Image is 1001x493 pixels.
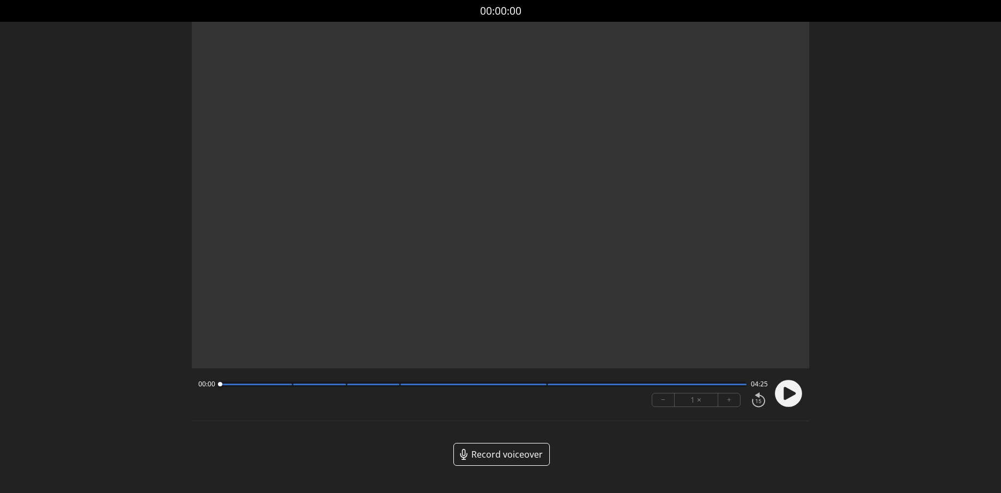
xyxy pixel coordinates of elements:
button: − [652,393,675,406]
a: 00:00:00 [480,3,521,19]
span: 04:25 [751,380,768,389]
button: + [718,393,740,406]
span: Record voiceover [471,448,543,461]
div: 1 × [675,393,718,406]
a: Record voiceover [453,443,550,466]
span: 00:00 [198,380,215,389]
